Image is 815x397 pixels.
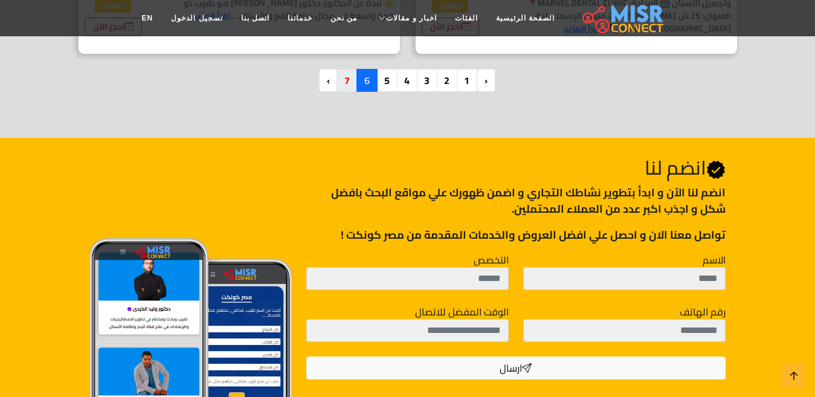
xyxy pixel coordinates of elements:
[306,184,725,217] p: انضم لنا اﻵن و ابدأ بتطوير نشاطك التجاري و اضمن ظهورك علي مواقع البحث بافضل شكل و اجذب اكبر عدد م...
[133,7,163,30] a: EN
[232,7,279,30] a: اتصل بنا
[396,69,417,92] a: 4
[366,7,446,30] a: اخبار و مقالات
[306,357,725,379] button: ارسال
[279,7,321,30] a: خدماتنا
[386,13,437,24] span: اخبار و مقالات
[321,7,366,30] a: من نحن
[706,160,726,179] svg: Verified account
[306,227,725,243] p: تواصل معنا الان و احصل علي افضل العروض والخدمات المقدمة من مصر كونكت !
[319,69,338,92] a: pagination.next
[436,69,457,92] a: 2
[416,69,437,92] a: 3
[376,69,398,92] a: 5
[582,3,663,33] img: main.misr_connect
[487,7,564,30] a: الصفحة الرئيسية
[456,69,477,92] a: 1
[703,253,726,267] label: الاسم
[680,305,726,319] label: رقم الهاتف
[446,7,487,30] a: الفئات
[337,69,358,92] a: 7
[356,69,378,92] span: 6
[306,156,725,179] h2: انضم لنا
[474,253,509,267] label: التخصص
[162,7,231,30] a: تسجيل الدخول
[477,69,495,92] a: pagination.previous
[415,305,509,319] label: الوقت المفضل للاتصال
